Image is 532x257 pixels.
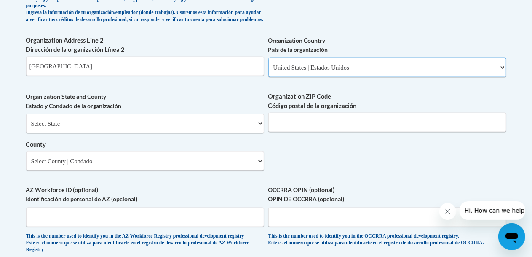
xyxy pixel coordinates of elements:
[268,92,506,111] label: Organization ZIP Code Código postal de la organización
[5,6,68,13] span: Hi. How can we help?
[26,140,264,149] label: County
[268,113,506,132] input: Metadata input
[26,36,264,54] label: Organization Address Line 2 Dirección de la organización Línea 2
[26,92,264,111] label: Organization State and County Estado y Condado de la organización
[268,36,506,54] label: Organization Country País de la organización
[268,233,506,247] div: This is the number used to identify you in the OCCRRA professional development registry. Este es ...
[498,223,525,250] iframe: Button to launch messaging window
[26,186,264,204] label: AZ Workforce ID (optional) Identificación de personal de AZ (opcional)
[460,201,525,220] iframe: Message from company
[26,57,264,76] input: Metadata input
[26,233,264,254] div: This is the number used to identify you in the AZ Workforce Registry professional development reg...
[439,203,456,220] iframe: Close message
[268,186,506,204] label: OCCRRA OPIN (optional) OPIN DE OCCRRA (opcional)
